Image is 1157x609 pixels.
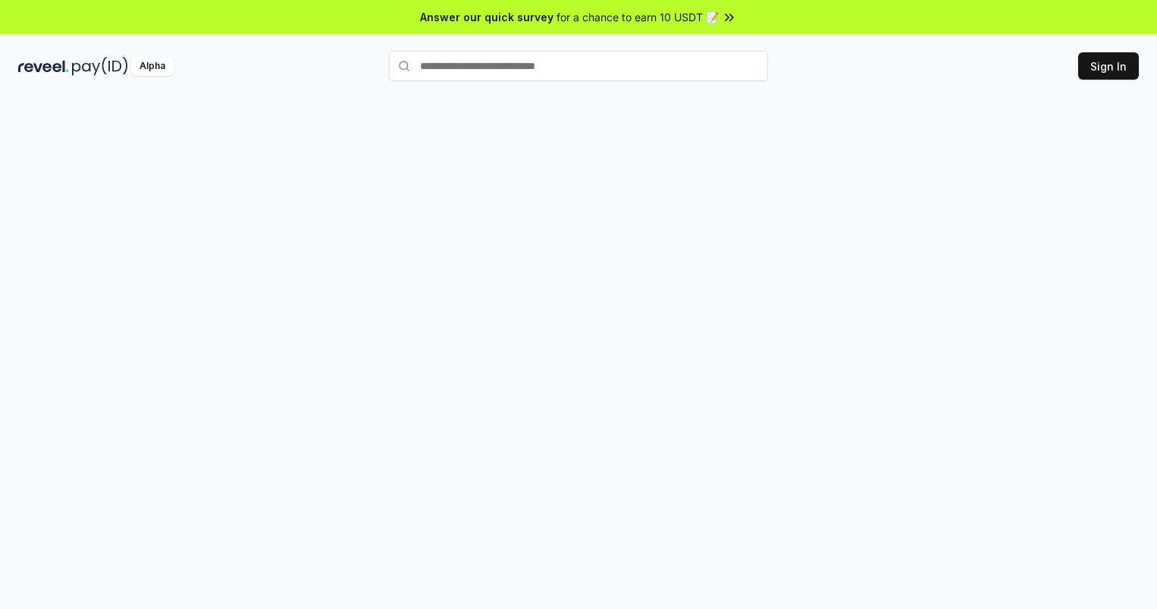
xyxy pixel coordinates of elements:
div: Alpha [131,57,174,76]
button: Sign In [1078,52,1139,80]
span: for a chance to earn 10 USDT 📝 [557,9,719,25]
img: reveel_dark [18,57,69,76]
img: pay_id [72,57,128,76]
span: Answer our quick survey [420,9,553,25]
